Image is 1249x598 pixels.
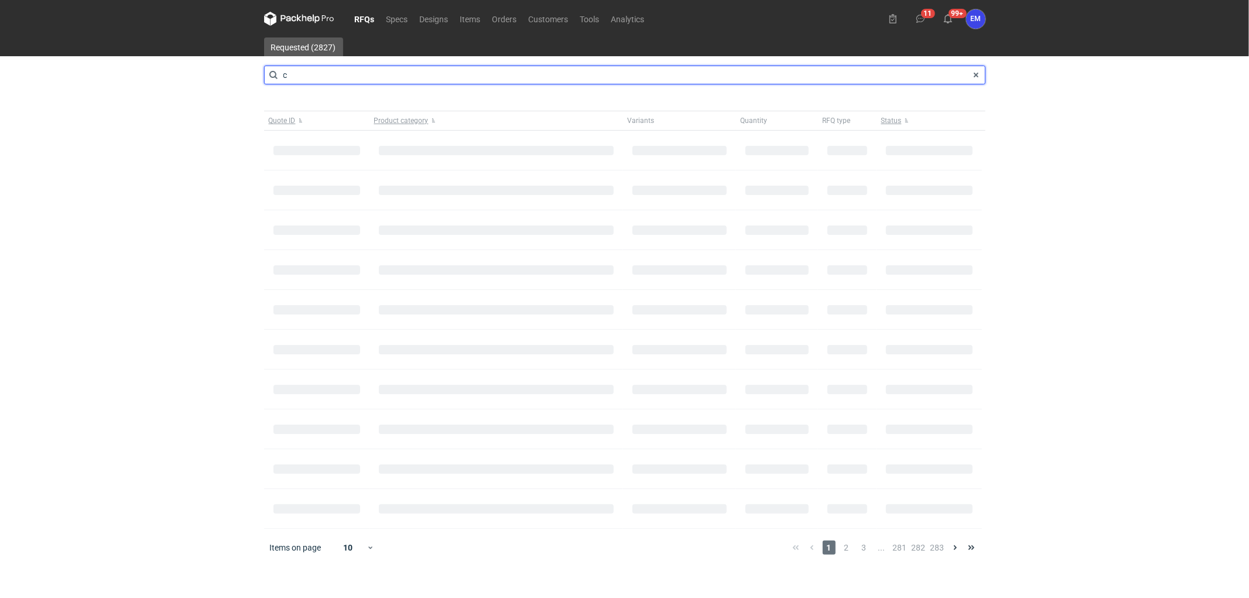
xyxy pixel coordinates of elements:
button: 99+ [939,9,957,28]
a: Items [454,12,487,26]
a: RFQs [349,12,381,26]
a: Analytics [605,12,651,26]
a: Customers [523,12,574,26]
a: Tools [574,12,605,26]
span: 3 [858,541,871,555]
span: Product category [374,116,429,125]
span: Quantity [741,116,768,125]
span: 282 [912,541,926,555]
a: Requested (2827) [264,37,343,56]
span: RFQ type [823,116,851,125]
button: Product category [369,111,623,130]
button: Quote ID [264,111,369,130]
div: 10 [329,539,367,556]
a: Orders [487,12,523,26]
div: Ewelina Macek [966,9,985,29]
span: 2 [840,541,853,555]
button: 11 [911,9,930,28]
a: Specs [381,12,414,26]
span: Variants [628,116,655,125]
button: Status [877,111,982,130]
button: EM [966,9,985,29]
span: 1 [823,541,836,555]
span: 281 [893,541,907,555]
span: Status [881,116,902,125]
span: ... [875,541,888,555]
a: Designs [414,12,454,26]
span: 283 [930,541,945,555]
span: Items on page [270,542,321,553]
span: Quote ID [269,116,296,125]
svg: Packhelp Pro [264,12,334,26]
